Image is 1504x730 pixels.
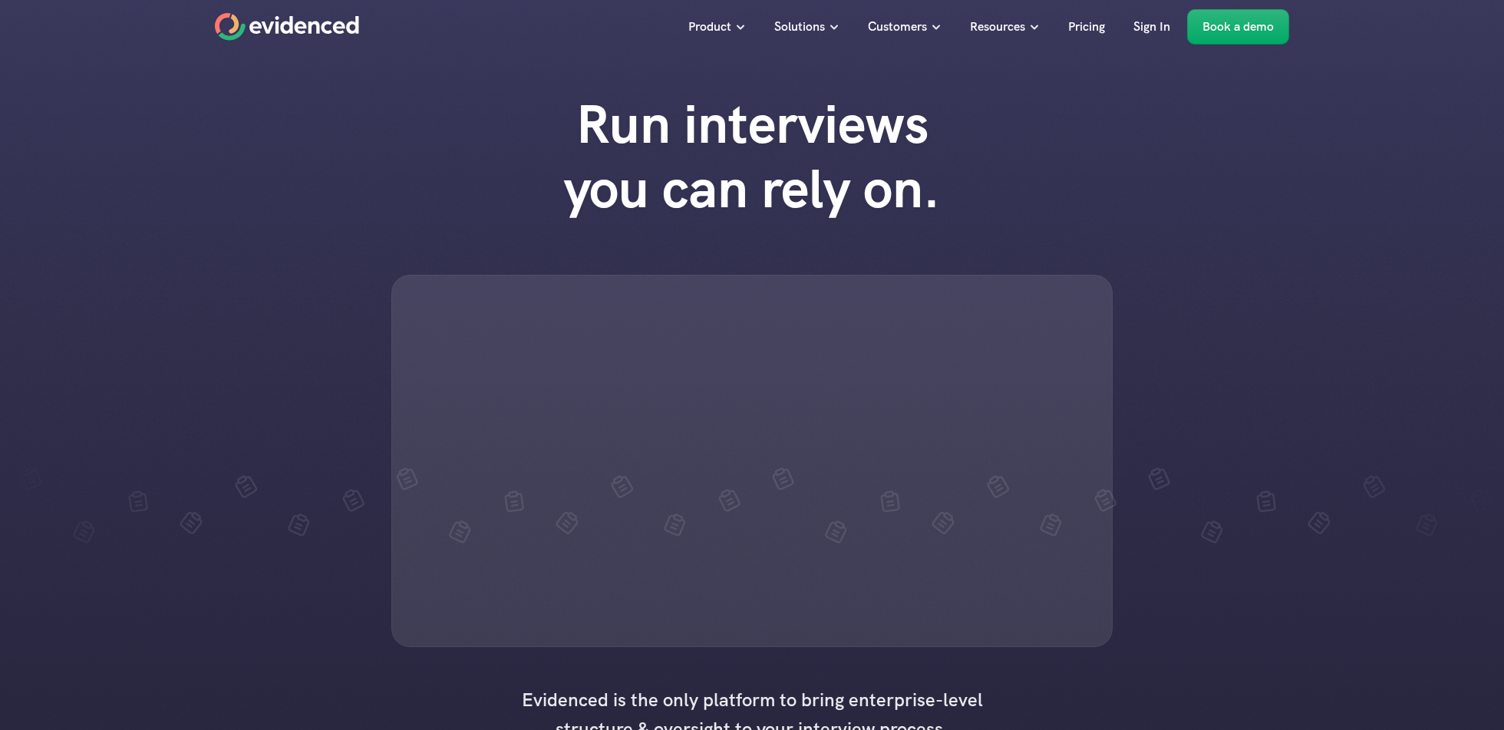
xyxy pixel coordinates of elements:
p: Pricing [1068,17,1105,37]
h1: Run interviews you can rely on. [533,92,971,221]
a: Book a demo [1187,9,1289,45]
p: Product [688,17,731,37]
p: Sign In [1133,17,1170,37]
p: Resources [970,17,1025,37]
p: Book a demo [1202,17,1274,37]
a: Home [215,13,359,41]
p: Customers [868,17,927,37]
a: Pricing [1057,9,1116,45]
p: Solutions [774,17,825,37]
a: Sign In [1122,9,1182,45]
